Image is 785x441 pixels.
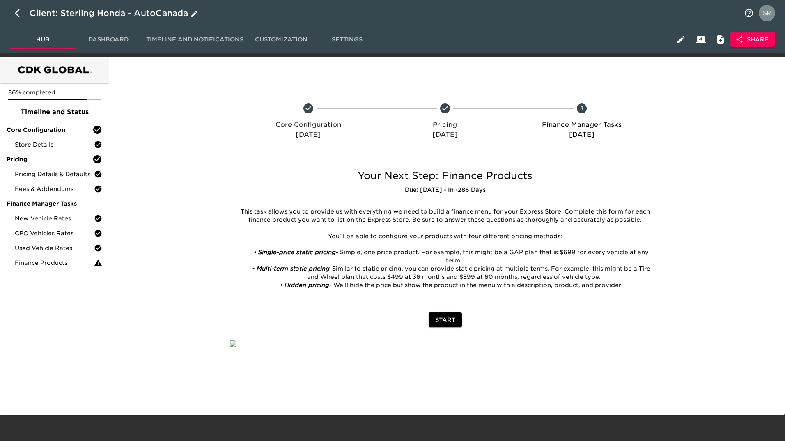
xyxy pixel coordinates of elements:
span: Timeline and Notifications [146,34,243,45]
p: You'll be able to configure your products with four different pricing methods: [236,232,654,241]
em: - [330,265,332,272]
p: Core Configuration [243,120,373,130]
em: Multi-term static pricing [257,265,330,272]
span: Settings [319,34,375,45]
span: Finance Manager Tasks [7,200,102,208]
span: Hub [15,34,71,45]
button: Internal Notes and Comments [711,30,730,49]
p: Pricing [380,120,510,130]
span: Used Vehicle Rates [15,244,94,252]
img: qkibX1zbU72zw90W6Gan%2FTemplates%2Fc8u5urROGxQJUwQoavog%2F5483c2e4-06d1-4af0-a5c5-4d36678a9ce5.jpg [230,340,236,347]
span: Finance Products [15,259,94,267]
span: New Vehicle Rates [15,214,94,223]
button: Share [730,32,775,47]
span: Dashboard [80,34,136,45]
button: notifications [739,3,759,23]
span: Core Configuration [7,126,92,134]
button: Edit Hub [671,30,691,49]
span: Fees & Addendums [15,185,94,193]
span: Start [435,315,455,325]
div: Client: Sterling Honda - AutoCanada [30,7,200,20]
p: This task allows you to provide us with everything we need to build a finance menu for your Expre... [236,208,654,224]
span: Timeline and Status [7,107,102,117]
button: Client View [691,30,711,49]
p: [DATE] [380,130,510,140]
em: Hidden pricing [285,282,329,288]
span: Pricing [7,155,92,163]
p: 86% completed [8,88,101,96]
span: Share [737,34,769,45]
li: Similar to static pricing, you can provide static pricing at multiple terms. For example, this mi... [245,265,654,281]
li: - We'll hide the price but show the product in the menu with a description, product, and provider. [245,281,654,289]
p: [DATE] [517,130,647,140]
span: Store Details [15,140,94,149]
h6: Due: [DATE] - In -286 Days [230,186,660,195]
text: 3 [580,105,583,111]
p: Finance Manager Tasks [517,120,647,130]
img: Profile [759,5,775,21]
button: Start [429,312,462,328]
h5: Your Next Step: Finance Products [230,169,660,182]
span: Pricing Details & Defaults [15,170,94,178]
li: - Simple, one price product. For example, this might be a GAP plan that is $699 for every vehicle... [245,248,654,265]
p: [DATE] [243,130,373,140]
span: CPO Vehicles Rates [15,229,94,237]
em: Single-price static pricing [258,249,336,255]
span: Customization [253,34,309,45]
